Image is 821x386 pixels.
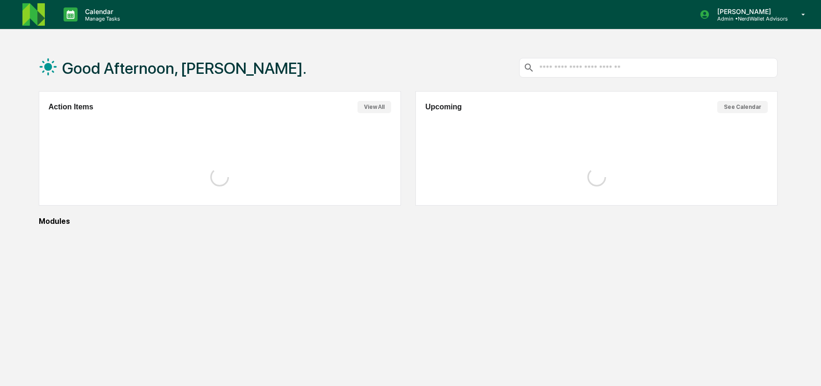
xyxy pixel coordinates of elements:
h1: Good Afternoon, [PERSON_NAME]. [62,59,307,78]
h2: Action Items [49,103,93,111]
div: Modules [39,217,778,226]
button: View All [357,101,391,113]
p: Admin • NerdWallet Advisors [710,15,788,22]
img: logo [22,3,45,26]
p: Manage Tasks [78,15,125,22]
h2: Upcoming [425,103,462,111]
p: Calendar [78,7,125,15]
button: See Calendar [717,101,768,113]
p: [PERSON_NAME] [710,7,788,15]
